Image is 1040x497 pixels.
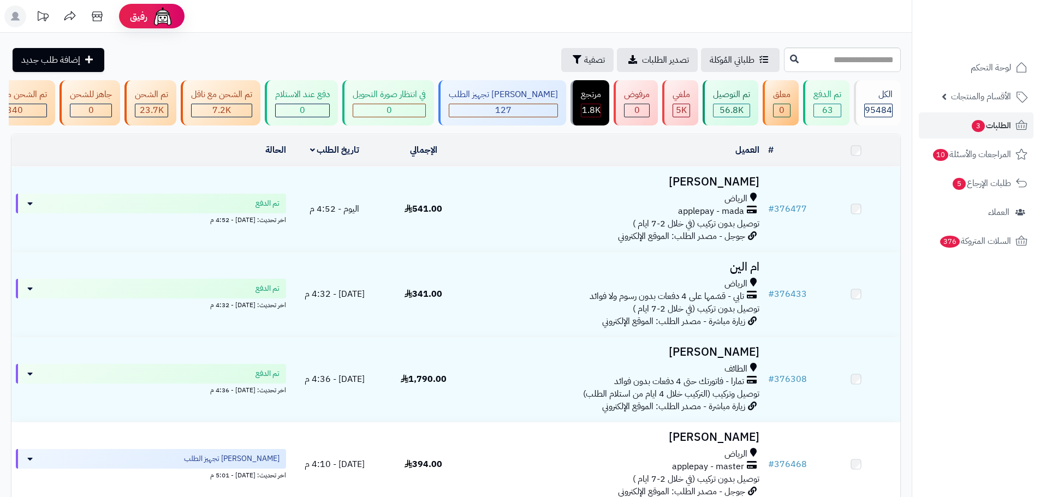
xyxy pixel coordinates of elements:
[135,88,168,101] div: تم الشحن
[353,88,426,101] div: في انتظار صورة التحويل
[768,202,807,215] a: #376477
[401,373,447,386] span: 1,790.00
[472,346,759,358] h3: [PERSON_NAME]
[16,213,286,225] div: اخر تحديث: [DATE] - 4:52 م
[768,288,774,301] span: #
[405,458,442,471] span: 394.00
[774,104,790,117] div: 0
[602,400,745,413] span: زيارة مباشرة - مصدر الطلب: الموقع الإلكتروني
[70,88,112,101] div: جاهز للشحن
[21,53,80,67] span: إضافة طلب جديد
[255,198,280,209] span: تم الدفع
[724,278,747,290] span: الرياض
[919,199,1033,225] a: العملاء
[701,48,780,72] a: طلباتي المُوكلة
[773,88,791,101] div: معلق
[300,104,305,117] span: 0
[952,177,966,190] span: 5
[584,53,605,67] span: تصفية
[768,373,807,386] a: #376308
[939,233,1011,249] span: السلات المتروكة
[801,80,852,125] a: تم الدفع 63
[568,80,611,125] a: مرتجع 1.8K
[276,104,329,117] div: 0
[724,363,747,375] span: الطائف
[865,104,892,117] span: 95484
[410,143,437,157] a: الإجمالي
[255,283,280,294] span: تم الدفع
[581,88,601,101] div: مرتجع
[932,148,949,161] span: 10
[265,143,286,157] a: الحالة
[387,104,392,117] span: 0
[191,88,252,101] div: تم الشحن مع ناقل
[583,387,759,400] span: توصيل وتركيب (التركيب خلال 4 ايام من استلام الطلب)
[152,5,174,27] img: ai-face.png
[255,368,280,379] span: تم الدفع
[561,48,614,72] button: تصفية
[919,55,1033,81] a: لوحة التحكم
[720,104,744,117] span: 56.8K
[495,104,512,117] span: 127
[472,431,759,444] h3: [PERSON_NAME]
[768,202,774,215] span: #
[57,80,122,125] a: جاهز للشحن 0
[275,88,330,101] div: دفع عند الاستلام
[768,373,774,386] span: #
[212,104,231,117] span: 7.2K
[676,104,687,117] span: 5K
[814,104,841,117] div: 63
[590,290,744,303] span: تابي - قسّمها على 4 دفعات بدون رسوم ولا فوائد
[642,53,689,67] span: تصدير الطلبات
[70,104,111,117] div: 0
[611,80,660,125] a: مرفوض 0
[602,315,745,328] span: زيارة مباشرة - مصدر الطلب: الموقع الإلكتروني
[633,302,759,315] span: توصيل بدون تركيب (في خلال 2-7 ايام )
[310,202,359,215] span: اليوم - 4:52 م
[673,104,690,117] div: 4985
[939,235,960,248] span: 376
[263,80,340,125] a: دفع عند الاستلام 0
[971,118,1011,133] span: الطلبات
[449,88,558,101] div: [PERSON_NAME] تجهيز الطلب
[405,202,442,215] span: 541.00
[122,80,179,125] a: تم الشحن 23.7K
[768,458,807,471] a: #376468
[714,104,750,117] div: 56757
[618,230,745,243] span: جوجل - مصدر الطلب: الموقع الإلكتروني
[724,193,747,205] span: الرياض
[310,143,360,157] a: تاريخ الطلب
[919,141,1033,167] a: المراجعات والأسئلة10
[919,112,1033,139] a: الطلبات3
[710,53,754,67] span: طلباتي المُوكلة
[700,80,760,125] a: تم التوصيل 56.8K
[919,170,1033,196] a: طلبات الإرجاع5
[305,288,365,301] span: [DATE] - 4:32 م
[672,460,744,473] span: applepay - master
[971,60,1011,75] span: لوحة التحكم
[16,298,286,310] div: اخر تحديث: [DATE] - 4:32 م
[634,104,640,117] span: 0
[822,104,833,117] span: 63
[29,5,56,30] a: تحديثات المنصة
[88,104,94,117] span: 0
[449,104,557,117] div: 127
[582,104,601,117] span: 1.8K
[7,104,23,117] span: 340
[624,88,650,101] div: مرفوض
[779,104,785,117] span: 0
[713,88,750,101] div: تم التوصيل
[179,80,263,125] a: تم الشحن مع ناقل 7.2K
[768,143,774,157] a: #
[966,15,1030,38] img: logo-2.png
[472,261,759,273] h3: ام الين
[971,119,985,133] span: 3
[13,48,104,72] a: إضافة طلب جديد
[353,104,425,117] div: 0
[184,453,280,464] span: [PERSON_NAME] تجهيز الطلب
[768,458,774,471] span: #
[625,104,649,117] div: 0
[919,228,1033,254] a: السلات المتروكة376
[192,104,252,117] div: 7223
[951,89,1011,104] span: الأقسام والمنتجات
